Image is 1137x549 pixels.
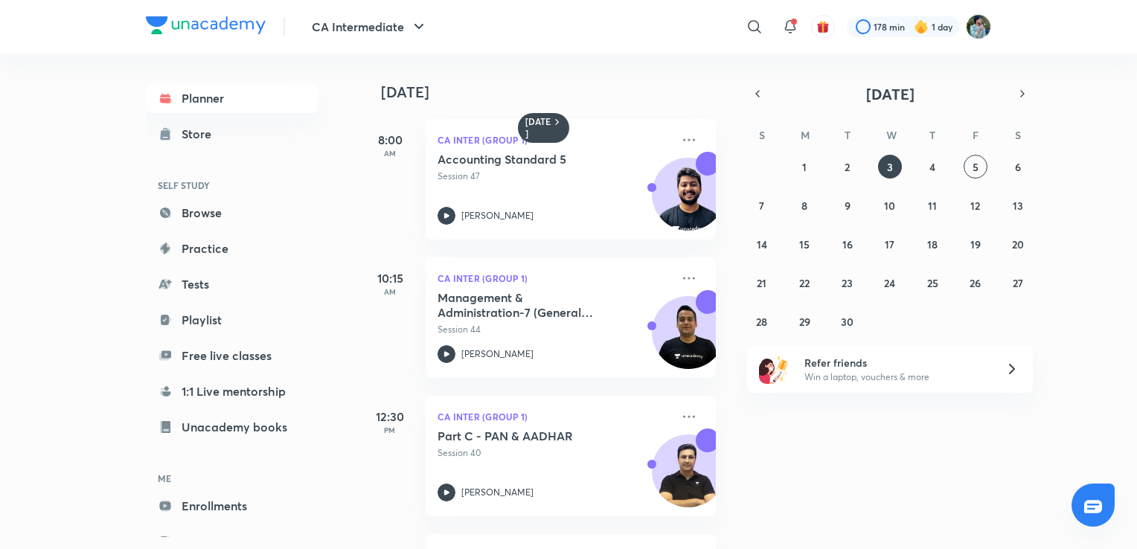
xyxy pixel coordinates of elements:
h5: 10:15 [360,269,420,287]
abbr: September 12, 2025 [970,199,980,213]
p: CA Inter (Group 1) [438,408,671,426]
a: Playlist [146,305,318,335]
abbr: September 13, 2025 [1013,199,1023,213]
a: Free live classes [146,341,318,370]
abbr: September 11, 2025 [928,199,937,213]
abbr: Wednesday [886,128,897,142]
p: AM [360,287,420,296]
button: September 5, 2025 [964,155,987,179]
abbr: September 16, 2025 [842,237,853,251]
abbr: September 2, 2025 [845,160,850,174]
img: Company Logo [146,16,266,34]
p: Session 47 [438,170,671,183]
button: September 8, 2025 [792,193,816,217]
button: September 27, 2025 [1006,271,1030,295]
h5: Part C - PAN & AADHAR [438,428,623,443]
a: Tests [146,269,318,299]
p: CA Inter (Group 1) [438,131,671,149]
abbr: September 23, 2025 [842,276,853,290]
p: [PERSON_NAME] [461,486,534,499]
abbr: September 5, 2025 [973,160,979,174]
button: avatar [811,15,835,39]
abbr: Monday [801,128,810,142]
abbr: September 29, 2025 [799,315,810,329]
div: Store [182,125,220,143]
p: [PERSON_NAME] [461,347,534,361]
h6: SELF STUDY [146,173,318,198]
abbr: September 4, 2025 [929,160,935,174]
button: September 11, 2025 [920,193,944,217]
h6: Refer friends [804,355,987,370]
abbr: Sunday [759,128,765,142]
abbr: September 24, 2025 [884,276,895,290]
button: [DATE] [768,83,1012,104]
p: CA Inter (Group 1) [438,269,671,287]
a: Browse [146,198,318,228]
button: September 1, 2025 [792,155,816,179]
button: September 21, 2025 [750,271,774,295]
img: avatar [816,20,830,33]
a: Planner [146,83,318,113]
button: September 17, 2025 [878,232,902,256]
abbr: September 14, 2025 [757,237,767,251]
abbr: September 20, 2025 [1012,237,1024,251]
button: September 15, 2025 [792,232,816,256]
img: Avatar [653,304,724,376]
h5: 12:30 [360,408,420,426]
h5: Management & Administration-7 (General Meeting) [438,290,623,320]
button: September 13, 2025 [1006,193,1030,217]
a: Store [146,119,318,149]
h5: Accounting Standard 5 [438,152,623,167]
abbr: September 21, 2025 [757,276,766,290]
a: 1:1 Live mentorship [146,376,318,406]
p: Win a laptop, vouchers & more [804,370,987,384]
abbr: Tuesday [845,128,851,142]
button: September 4, 2025 [920,155,944,179]
button: September 29, 2025 [792,309,816,333]
button: September 2, 2025 [836,155,859,179]
abbr: September 9, 2025 [845,199,851,213]
img: Avatar [653,166,724,237]
abbr: September 15, 2025 [799,237,810,251]
abbr: September 7, 2025 [759,199,764,213]
a: Enrollments [146,491,318,521]
button: September 12, 2025 [964,193,987,217]
abbr: September 17, 2025 [885,237,894,251]
abbr: September 8, 2025 [801,199,807,213]
button: September 14, 2025 [750,232,774,256]
abbr: September 30, 2025 [841,315,853,329]
button: September 28, 2025 [750,309,774,333]
img: Santosh Kumar Thakur [966,14,991,39]
span: [DATE] [866,84,915,104]
button: September 30, 2025 [836,309,859,333]
p: Session 44 [438,323,671,336]
p: [PERSON_NAME] [461,209,534,222]
h5: 8:00 [360,131,420,149]
abbr: September 18, 2025 [927,237,938,251]
button: September 6, 2025 [1006,155,1030,179]
abbr: September 25, 2025 [927,276,938,290]
button: September 22, 2025 [792,271,816,295]
button: CA Intermediate [303,12,437,42]
button: September 9, 2025 [836,193,859,217]
abbr: September 19, 2025 [970,237,981,251]
abbr: September 1, 2025 [802,160,807,174]
a: Practice [146,234,318,263]
abbr: September 28, 2025 [756,315,767,329]
p: PM [360,426,420,434]
button: September 25, 2025 [920,271,944,295]
img: referral [759,354,789,384]
button: September 18, 2025 [920,232,944,256]
button: September 16, 2025 [836,232,859,256]
img: streak [914,19,929,34]
abbr: September 26, 2025 [970,276,981,290]
p: Session 40 [438,446,671,460]
abbr: Thursday [929,128,935,142]
button: September 20, 2025 [1006,232,1030,256]
a: Company Logo [146,16,266,38]
abbr: September 10, 2025 [884,199,895,213]
button: September 23, 2025 [836,271,859,295]
abbr: September 22, 2025 [799,276,810,290]
abbr: Friday [973,128,979,142]
h6: [DATE] [525,116,551,140]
